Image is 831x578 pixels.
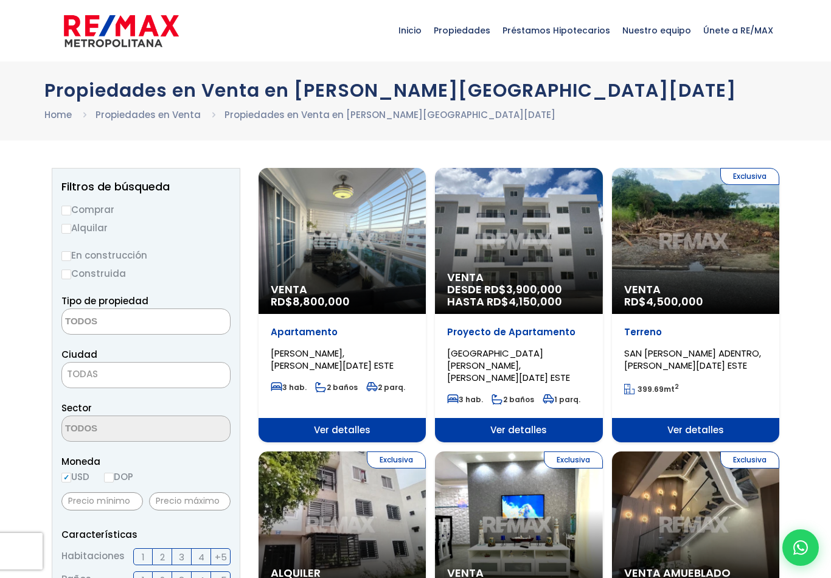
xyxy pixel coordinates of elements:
input: Alquilar [61,224,71,234]
span: 2 baños [315,382,358,392]
span: SAN [PERSON_NAME] ADENTRO, [PERSON_NAME][DATE] ESTE [624,347,761,372]
span: Ver detalles [612,418,779,442]
span: Exclusiva [720,168,779,185]
span: 8,800,000 [293,294,350,309]
h2: Filtros de búsqueda [61,181,231,193]
textarea: Search [62,309,180,335]
span: 4,150,000 [509,294,562,309]
span: Exclusiva [367,451,426,468]
a: Home [44,108,72,121]
span: 1 [142,549,145,565]
a: Exclusiva Venta RD$4,500,000 Terreno SAN [PERSON_NAME] ADENTRO, [PERSON_NAME][DATE] ESTE 399.69mt... [612,168,779,442]
span: 3,900,000 [506,282,562,297]
span: 4,500,000 [646,294,703,309]
span: Sector [61,402,92,414]
sup: 2 [675,382,679,391]
span: 4 [198,549,204,565]
a: Venta RD$8,800,000 Apartamento [PERSON_NAME], [PERSON_NAME][DATE] ESTE 3 hab. 2 baños 2 parq. Ver... [259,168,426,442]
img: remax-metropolitana-logo [64,13,179,49]
span: 3 [179,549,184,565]
span: 2 [160,549,165,565]
p: Características [61,527,231,542]
input: Precio máximo [149,492,231,510]
p: Proyecto de Apartamento [447,326,590,338]
h1: Propiedades en Venta en [PERSON_NAME][GEOGRAPHIC_DATA][DATE] [44,80,787,101]
span: RD$ [624,294,703,309]
label: En construcción [61,248,231,263]
input: USD [61,473,71,482]
span: 2 parq. [366,382,405,392]
span: Ver detalles [259,418,426,442]
label: Comprar [61,202,231,217]
span: Nuestro equipo [616,12,697,49]
span: TODAS [61,362,231,388]
span: Venta [624,284,767,296]
label: Construida [61,266,231,281]
span: Habitaciones [61,548,125,565]
input: DOP [104,473,114,482]
li: Propiedades en Venta en [PERSON_NAME][GEOGRAPHIC_DATA][DATE] [224,107,555,122]
input: Construida [61,270,71,279]
span: Venta [271,284,414,296]
input: Precio mínimo [61,492,143,510]
p: Terreno [624,326,767,338]
span: Ver detalles [435,418,602,442]
span: [PERSON_NAME], [PERSON_NAME][DATE] ESTE [271,347,394,372]
span: HASTA RD$ [447,296,590,308]
span: Préstamos Hipotecarios [496,12,616,49]
input: En construcción [61,251,71,261]
span: +5 [215,549,227,565]
span: RD$ [271,294,350,309]
label: DOP [104,469,133,484]
input: Comprar [61,206,71,215]
span: Únete a RE/MAX [697,12,779,49]
span: Exclusiva [544,451,603,468]
span: DESDE RD$ [447,284,590,308]
textarea: Search [62,416,180,442]
span: Inicio [392,12,428,49]
span: 1 parq. [543,394,580,405]
a: Venta DESDE RD$3,900,000 HASTA RD$4,150,000 Proyecto de Apartamento [GEOGRAPHIC_DATA][PERSON_NAME... [435,168,602,442]
span: 399.69 [638,384,664,394]
a: Propiedades en Venta [96,108,201,121]
span: TODAS [67,367,98,380]
span: Ciudad [61,348,97,361]
p: Apartamento [271,326,414,338]
span: 2 baños [492,394,534,405]
span: Moneda [61,454,231,469]
span: mt [624,384,679,394]
span: Propiedades [428,12,496,49]
span: TODAS [62,366,230,383]
label: Alquilar [61,220,231,235]
span: 3 hab. [447,394,483,405]
span: Exclusiva [720,451,779,468]
span: [GEOGRAPHIC_DATA][PERSON_NAME], [PERSON_NAME][DATE] ESTE [447,347,570,384]
span: Tipo de propiedad [61,294,148,307]
span: 3 hab. [271,382,307,392]
span: Venta [447,271,590,284]
label: USD [61,469,89,484]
